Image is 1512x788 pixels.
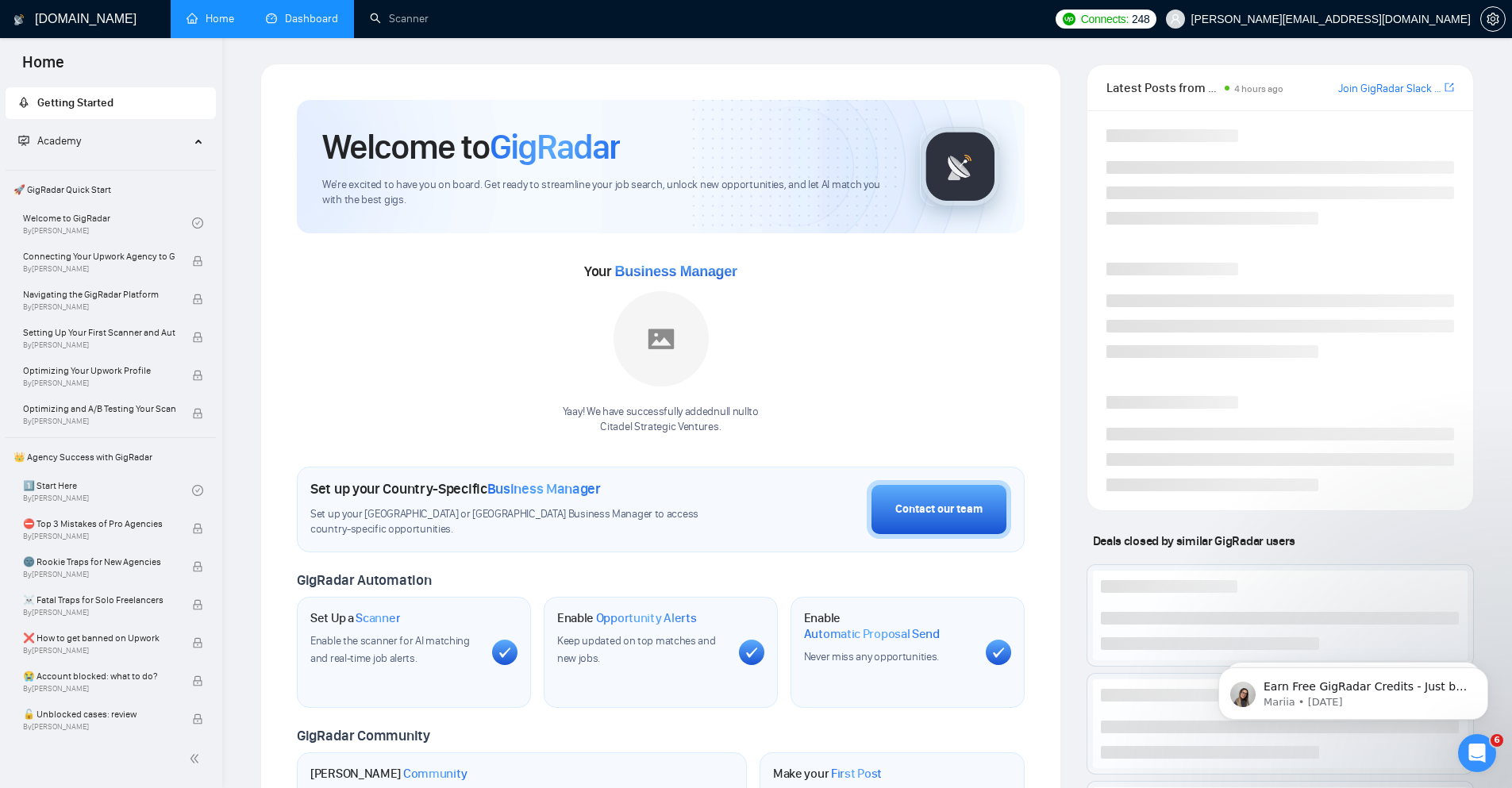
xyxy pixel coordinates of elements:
span: Enable the scanner for AI matching and real-time job alerts. [310,634,470,665]
span: Scanner [356,610,400,626]
span: lock [192,523,203,534]
span: Connecting Your Upwork Agency to GigRadar [23,248,175,264]
img: upwork-logo.png [1063,13,1075,25]
span: lock [192,294,203,305]
span: user [1170,13,1181,25]
li: Getting Started [6,87,216,119]
span: By [PERSON_NAME] [23,722,175,732]
span: rocket [18,97,29,108]
span: Deals closed by similar GigRadar users [1087,527,1302,555]
img: logo [13,7,25,33]
span: check-circle [192,485,203,496]
span: By [PERSON_NAME] [23,608,175,617]
span: First Post [831,766,882,782]
span: Optimizing Your Upwork Profile [23,363,175,379]
span: Latest Posts from the GigRadar Community [1106,78,1220,98]
span: Automatic Proposal Send [804,626,940,642]
a: 1️⃣ Start HereBy[PERSON_NAME] [23,473,192,508]
span: GigRadar Automation [297,571,431,589]
span: Optimizing and A/B Testing Your Scanner for Better Results [23,401,175,417]
p: Citadel Strategic Ventures . [563,420,759,435]
span: By [PERSON_NAME] [23,570,175,579]
span: check-circle [192,217,203,229]
h1: [PERSON_NAME] [310,766,467,782]
span: double-left [189,751,205,767]
a: export [1445,80,1454,95]
span: By [PERSON_NAME] [23,264,175,274]
span: Set up your [GEOGRAPHIC_DATA] or [GEOGRAPHIC_DATA] Business Manager to access country-specific op... [310,507,731,537]
span: By [PERSON_NAME] [23,379,175,388]
span: We're excited to have you on board. Get ready to streamline your job search, unlock new opportuni... [322,178,895,208]
span: 🔓 Unblocked cases: review [23,706,175,722]
span: Academy [37,134,81,148]
span: 4 hours ago [1234,83,1283,94]
span: 🌚 Rookie Traps for New Agencies [23,554,175,570]
span: lock [192,675,203,686]
span: Your [584,263,737,280]
span: lock [192,561,203,572]
span: lock [192,637,203,648]
h1: Make your [773,766,882,782]
span: By [PERSON_NAME] [23,417,175,426]
span: By [PERSON_NAME] [23,340,175,350]
div: Yaay! We have successfully added null null to [563,405,759,435]
a: Welcome to GigRadarBy[PERSON_NAME] [23,206,192,240]
span: lock [192,408,203,419]
h1: Enable [557,610,697,626]
span: 👑 Agency Success with GigRadar [7,441,214,473]
span: Keep updated on top matches and new jobs. [557,634,716,665]
span: Community [403,766,467,782]
span: fund-projection-screen [18,135,29,146]
span: Business Manager [614,263,737,279]
h1: Set Up a [310,610,400,626]
span: 🚀 GigRadar Quick Start [7,174,214,206]
button: Contact our team [867,480,1011,539]
iframe: Intercom notifications message [1195,634,1512,745]
span: Connects: [1081,10,1129,28]
span: Home [10,51,77,84]
span: 😭 Account blocked: what to do? [23,668,175,684]
span: Never miss any opportunities. [804,650,939,663]
span: lock [192,256,203,267]
span: ⛔ Top 3 Mistakes of Pro Agencies [23,516,175,532]
a: Join GigRadar Slack Community [1338,80,1441,98]
span: By [PERSON_NAME] [23,684,175,694]
span: lock [192,713,203,725]
span: Setting Up Your First Scanner and Auto-Bidder [23,325,175,340]
button: setting [1480,6,1506,32]
a: dashboardDashboard [266,12,338,25]
span: ❌ How to get banned on Upwork [23,630,175,646]
a: searchScanner [370,12,429,25]
h1: Welcome to [322,125,620,168]
span: lock [192,332,203,343]
span: lock [192,370,203,381]
span: By [PERSON_NAME] [23,532,175,541]
span: GigRadar [490,125,620,168]
span: GigRadar Community [297,727,430,744]
span: export [1445,81,1454,94]
span: Opportunity Alerts [596,610,697,626]
span: Business Manager [487,480,601,498]
span: 6 [1491,734,1503,747]
a: setting [1480,13,1506,25]
span: Navigating the GigRadar Platform [23,286,175,302]
span: By [PERSON_NAME] [23,646,175,655]
img: gigradar-logo.png [921,127,1000,206]
h1: Enable [804,610,973,641]
img: placeholder.png [614,291,709,386]
span: lock [192,599,203,610]
span: ☠️ Fatal Traps for Solo Freelancers [23,592,175,608]
span: 248 [1132,10,1149,28]
div: Contact our team [895,501,983,518]
span: Academy [18,134,81,148]
span: setting [1481,13,1505,25]
iframe: Intercom live chat [1458,734,1496,772]
a: homeHome [187,12,234,25]
span: Getting Started [37,96,113,110]
span: By [PERSON_NAME] [23,302,175,312]
h1: Set up your Country-Specific [310,480,601,498]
